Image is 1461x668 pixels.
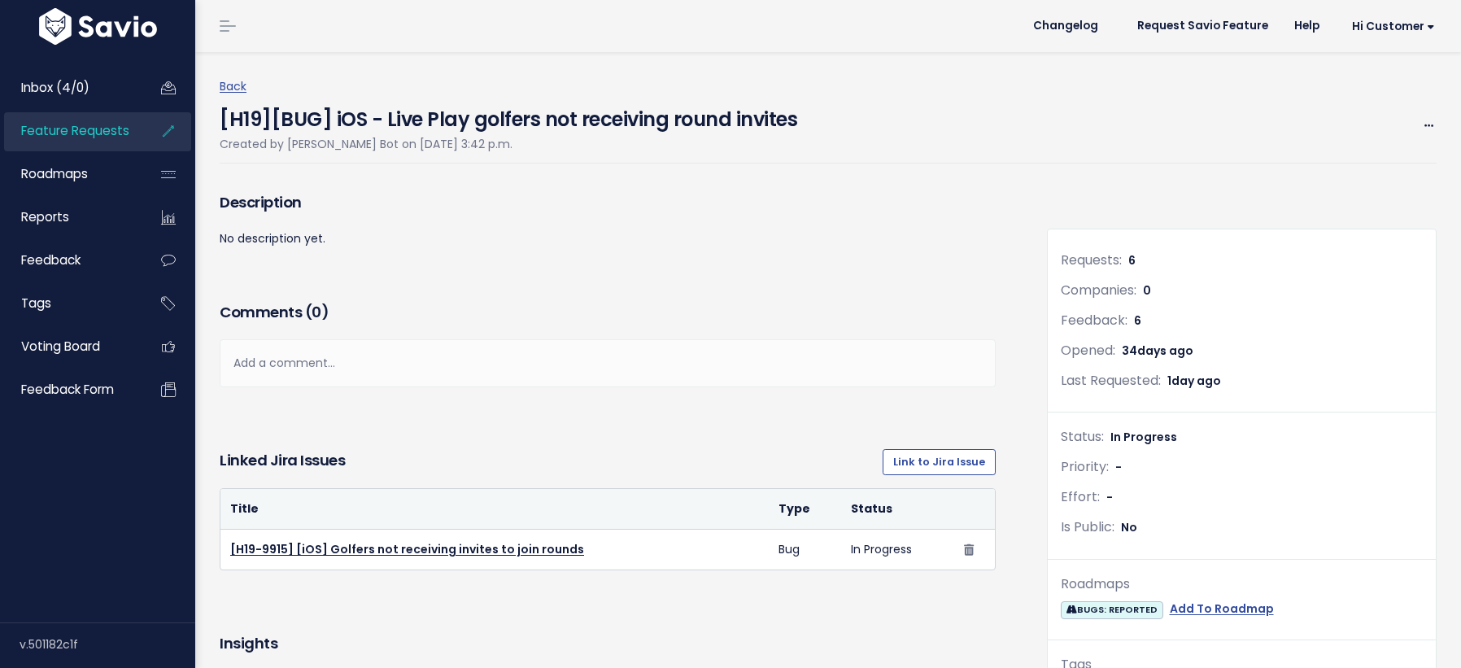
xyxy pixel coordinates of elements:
[1061,341,1115,360] span: Opened:
[220,229,996,249] p: No description yet.
[1061,457,1109,476] span: Priority:
[220,136,512,152] span: Created by [PERSON_NAME] Bot on [DATE] 3:42 p.m.
[1332,14,1448,39] a: Hi Customer
[1061,281,1136,299] span: Companies:
[220,339,996,387] div: Add a comment...
[1352,20,1435,33] span: Hi Customer
[1170,599,1274,619] a: Add To Roadmap
[1121,519,1137,535] span: No
[4,371,135,408] a: Feedback form
[230,541,584,557] a: [H19-9915] [iOS] Golfers not receiving invites to join rounds
[1171,373,1221,389] span: day ago
[1281,14,1332,38] a: Help
[35,8,161,45] img: logo-white.9d6f32f41409.svg
[220,301,996,324] h3: Comments ( )
[20,623,195,666] div: v.501182c1f
[1106,489,1113,505] span: -
[1061,601,1162,618] span: BUGS: REPORTED
[4,242,135,279] a: Feedback
[21,165,88,182] span: Roadmaps
[4,155,135,193] a: Roadmaps
[21,338,100,355] span: Voting Board
[1061,371,1161,390] span: Last Requested:
[21,79,89,96] span: Inbox (4/0)
[1122,343,1193,359] span: 34
[21,122,129,139] span: Feature Requests
[220,191,996,214] h3: Description
[1124,14,1281,38] a: Request Savio Feature
[769,530,840,570] td: Bug
[1110,429,1177,445] span: In Progress
[4,112,135,150] a: Feature Requests
[220,632,277,655] h3: Insights
[769,489,840,530] th: Type
[4,69,135,107] a: Inbox (4/0)
[21,208,69,225] span: Reports
[1061,517,1114,536] span: Is Public:
[220,489,769,530] th: Title
[220,78,246,94] a: Back
[4,328,135,365] a: Voting Board
[1061,599,1162,619] a: BUGS: REPORTED
[1061,573,1423,596] div: Roadmaps
[312,302,321,322] span: 0
[1061,487,1100,506] span: Effort:
[220,449,345,475] h3: Linked Jira issues
[841,489,954,530] th: Status
[4,285,135,322] a: Tags
[841,530,954,570] td: In Progress
[1143,282,1151,299] span: 0
[1033,20,1098,32] span: Changelog
[883,449,996,475] a: Link to Jira Issue
[1061,251,1122,269] span: Requests:
[21,251,81,269] span: Feedback
[1115,459,1122,475] span: -
[1128,252,1136,269] span: 6
[21,295,51,312] span: Tags
[220,97,797,134] h4: [H19][BUG] iOS - Live Play golfers not receiving round invites
[21,381,114,398] span: Feedback form
[1134,312,1141,329] span: 6
[1167,373,1221,389] span: 1
[1061,427,1104,446] span: Status:
[4,199,135,236] a: Reports
[1137,343,1193,359] span: days ago
[1061,311,1127,330] span: Feedback:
